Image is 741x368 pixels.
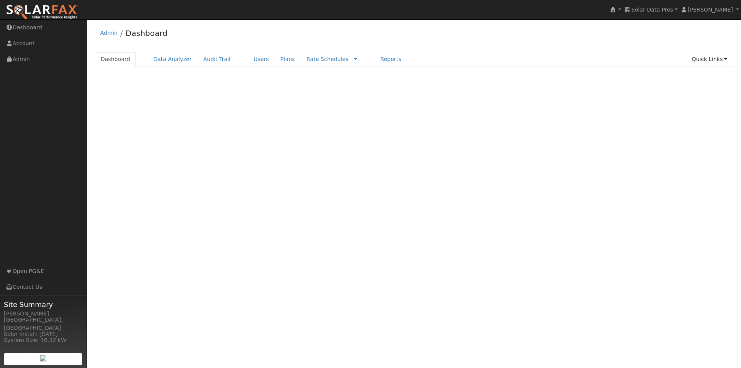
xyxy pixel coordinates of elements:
a: Reports [374,52,407,66]
div: Solar Install: [DATE] [4,330,83,338]
a: Dashboard [95,52,136,66]
a: Rate Schedules [306,56,349,62]
span: Solar Data Pros [631,7,673,13]
a: Plans [275,52,301,66]
a: Admin [100,30,118,36]
span: [PERSON_NAME] [688,7,733,13]
a: Quick Links [686,52,733,66]
a: Dashboard [125,29,167,38]
a: Data Analyzer [147,52,198,66]
div: System Size: 16.32 kW [4,336,83,344]
div: [PERSON_NAME] [4,310,83,318]
a: Audit Trail [198,52,236,66]
img: retrieve [40,355,46,361]
span: Site Summary [4,299,83,310]
img: SolarFax [6,4,78,20]
a: Users [248,52,275,66]
div: [GEOGRAPHIC_DATA], [GEOGRAPHIC_DATA] [4,316,83,332]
